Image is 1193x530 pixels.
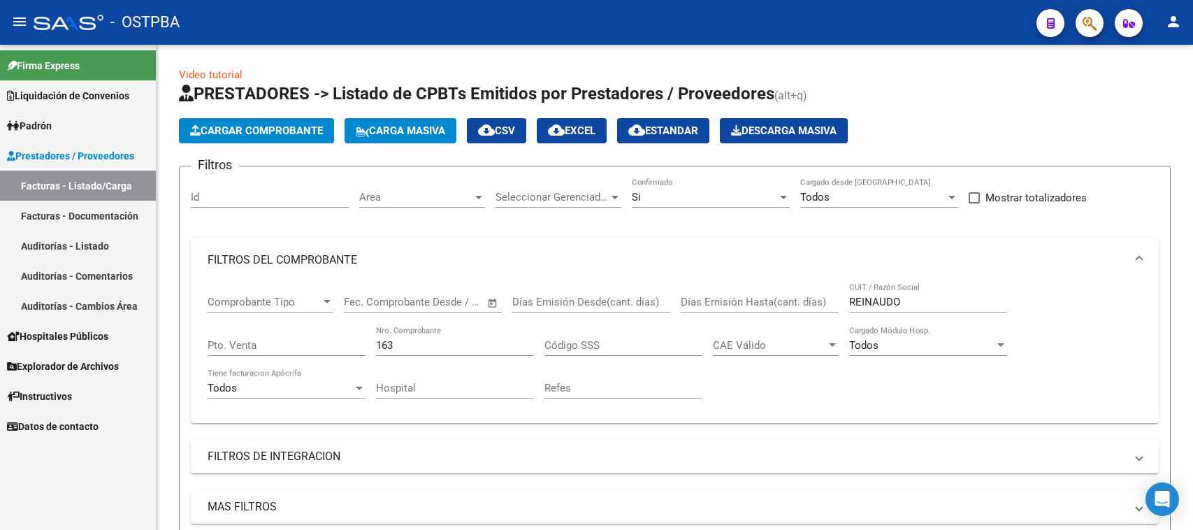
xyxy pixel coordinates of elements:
button: Cargar Comprobante [179,118,334,143]
mat-panel-title: MAS FILTROS [208,499,1125,515]
mat-panel-title: FILTROS DEL COMPROBANTE [208,252,1125,268]
span: Explorador de Archivos [7,359,119,374]
span: Estandar [628,124,698,137]
mat-panel-title: FILTROS DE INTEGRACION [208,449,1125,464]
app-download-masive: Descarga masiva de comprobantes (adjuntos) [720,118,848,143]
span: - OSTPBA [110,7,180,38]
span: Todos [849,339,879,352]
button: Descarga Masiva [720,118,848,143]
span: Si [632,191,641,203]
span: Datos de contacto [7,419,99,434]
span: Firma Express [7,58,80,73]
button: CSV [467,118,526,143]
span: Descarga Masiva [731,124,837,137]
span: (alt+q) [774,89,807,102]
h3: Filtros [191,155,239,175]
mat-expansion-panel-header: MAS FILTROS [191,490,1159,524]
mat-expansion-panel-header: FILTROS DEL COMPROBANTE [191,238,1159,282]
span: CAE Válido [713,339,826,352]
button: EXCEL [537,118,607,143]
div: FILTROS DEL COMPROBANTE [191,282,1159,423]
input: Start date [344,296,389,308]
span: Liquidación de Convenios [7,88,129,103]
span: Todos [800,191,830,203]
button: Estandar [617,118,709,143]
mat-icon: cloud_download [628,122,645,138]
mat-expansion-panel-header: FILTROS DE INTEGRACION [191,440,1159,473]
span: Carga Masiva [356,124,445,137]
span: EXCEL [548,124,595,137]
span: Instructivos [7,389,72,404]
span: Hospitales Públicos [7,329,108,344]
span: Padrón [7,118,52,134]
span: PRESTADORES -> Listado de CPBTs Emitidos por Prestadores / Proveedores [179,84,774,103]
mat-icon: menu [11,13,28,30]
span: CSV [478,124,515,137]
a: Video tutorial [179,69,243,81]
span: Mostrar totalizadores [985,189,1087,206]
mat-icon: cloud_download [478,122,495,138]
div: Open Intercom Messenger [1145,482,1179,516]
span: Todos [208,382,237,394]
mat-icon: person [1165,13,1182,30]
input: End date [402,296,470,308]
mat-icon: cloud_download [548,122,565,138]
span: Area [359,191,472,203]
span: Seleccionar Gerenciador [496,191,609,203]
span: Cargar Comprobante [190,124,323,137]
span: Comprobante Tipo [208,296,321,308]
span: Prestadores / Proveedores [7,148,134,164]
button: Carga Masiva [345,118,456,143]
button: Open calendar [485,295,501,311]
